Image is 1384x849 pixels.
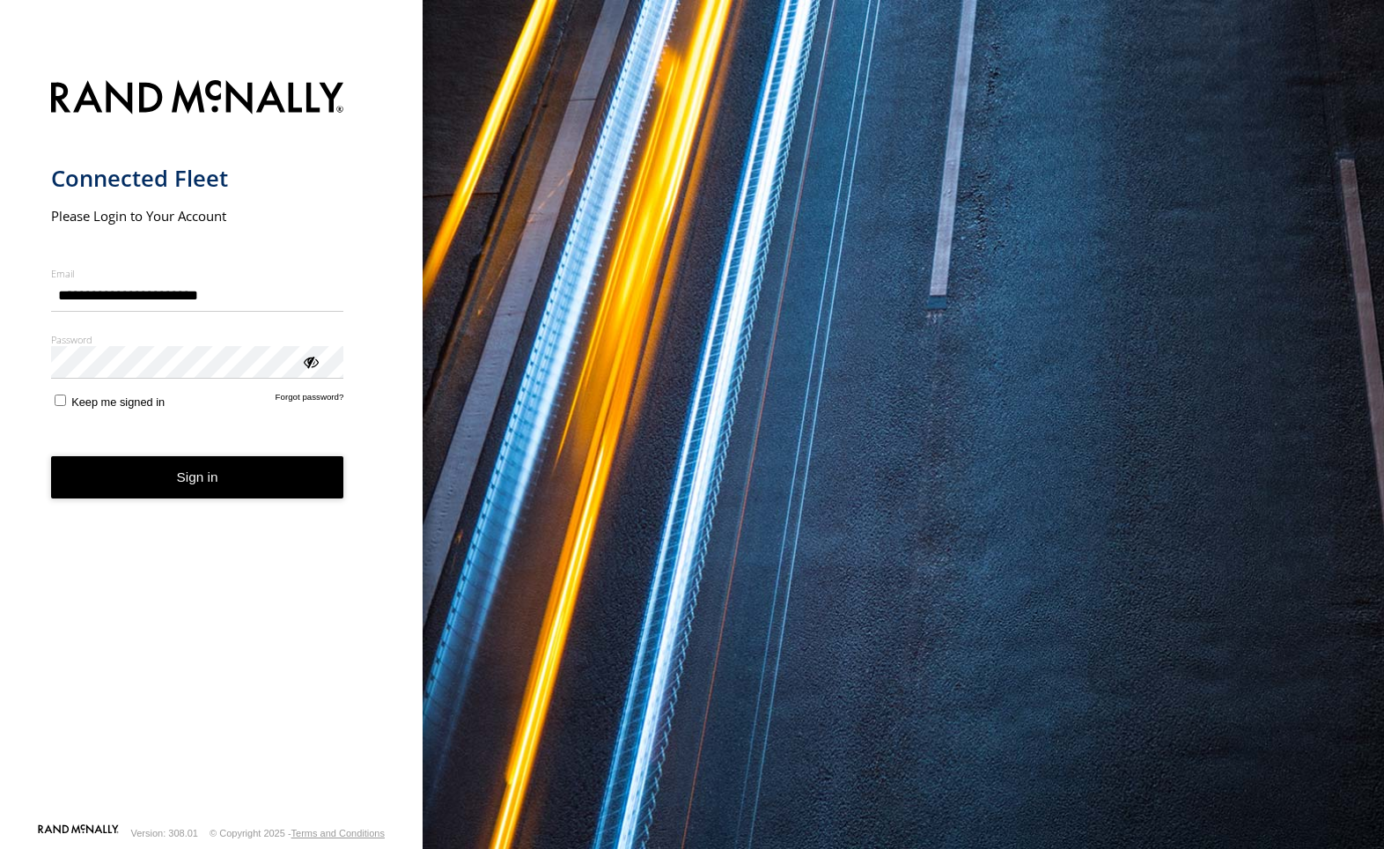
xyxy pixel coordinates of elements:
div: ViewPassword [301,352,319,370]
form: main [51,70,372,823]
a: Terms and Conditions [291,828,385,838]
h1: Connected Fleet [51,164,344,193]
span: Keep me signed in [71,395,165,409]
button: Sign in [51,456,344,499]
a: Forgot password? [276,392,344,409]
img: Rand McNally [51,77,344,122]
label: Email [51,267,344,280]
input: Keep me signed in [55,395,66,406]
div: © Copyright 2025 - [210,828,385,838]
label: Password [51,333,344,346]
div: Version: 308.01 [131,828,198,838]
a: Visit our Website [38,824,119,842]
h2: Please Login to Your Account [51,207,344,225]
